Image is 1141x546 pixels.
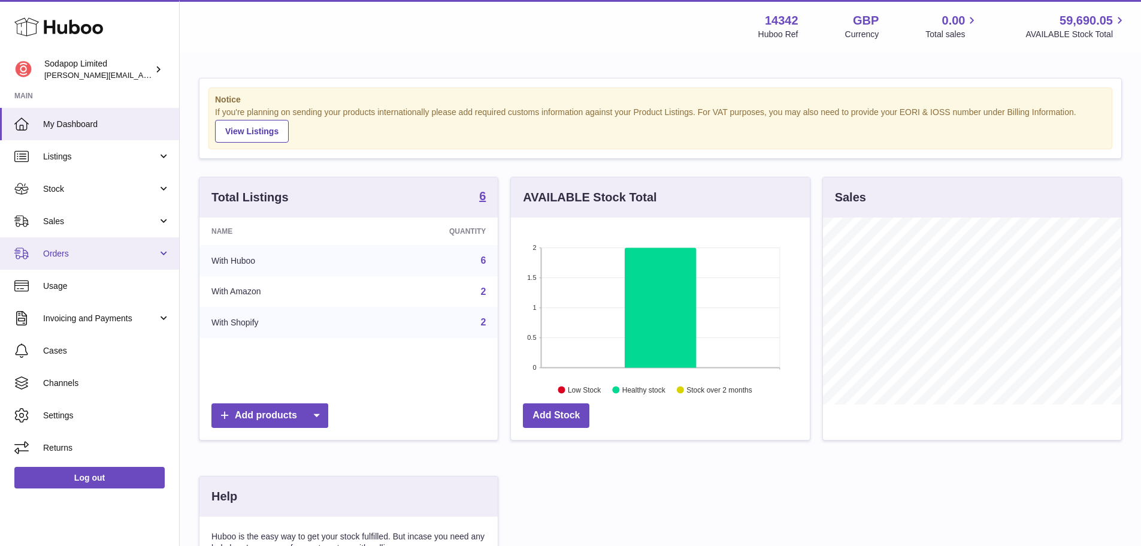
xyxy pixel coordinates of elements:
div: If you're planning on sending your products internationally please add required customs informati... [215,107,1106,143]
td: With Amazon [199,276,363,307]
span: Channels [43,378,170,389]
a: Add products [211,403,328,428]
div: Sodapop Limited [44,58,152,81]
a: 2 [480,317,486,327]
span: Sales [43,216,158,227]
span: AVAILABLE Stock Total [1025,29,1127,40]
a: 0.00 Total sales [925,13,979,40]
span: Returns [43,442,170,454]
span: Orders [43,248,158,260]
text: 1 [533,304,537,311]
a: 2 [480,286,486,297]
strong: 14342 [765,13,798,29]
div: Huboo Ref [758,29,798,40]
a: 6 [480,255,486,266]
a: Log out [14,467,165,488]
span: Settings [43,410,170,421]
strong: Notice [215,94,1106,105]
a: Add Stock [523,403,589,428]
h3: Sales [835,189,866,206]
span: Listings [43,151,158,162]
a: 6 [479,190,486,204]
h3: AVAILABLE Stock Total [523,189,656,206]
span: Cases [43,345,170,357]
span: Invoicing and Payments [43,313,158,324]
td: With Huboo [199,245,363,276]
span: [PERSON_NAME][EMAIL_ADDRESS][DOMAIN_NAME] [44,70,240,80]
div: Currency [845,29,879,40]
text: Low Stock [568,385,601,394]
text: 0 [533,364,537,371]
text: 1.5 [528,274,537,281]
span: My Dashboard [43,119,170,130]
img: david@sodapop-audio.co.uk [14,61,32,79]
span: 0.00 [942,13,966,29]
h3: Total Listings [211,189,289,206]
th: Quantity [363,218,498,245]
text: Healthy stock [622,385,666,394]
text: 2 [533,244,537,251]
strong: 6 [479,190,486,202]
td: With Shopify [199,307,363,338]
strong: GBP [853,13,879,29]
span: Usage [43,280,170,292]
a: 59,690.05 AVAILABLE Stock Total [1025,13,1127,40]
h3: Help [211,488,237,505]
span: Total sales [925,29,979,40]
span: Stock [43,183,158,195]
text: Stock over 2 months [687,385,752,394]
th: Name [199,218,363,245]
a: View Listings [215,120,289,143]
text: 0.5 [528,334,537,341]
span: 59,690.05 [1060,13,1113,29]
